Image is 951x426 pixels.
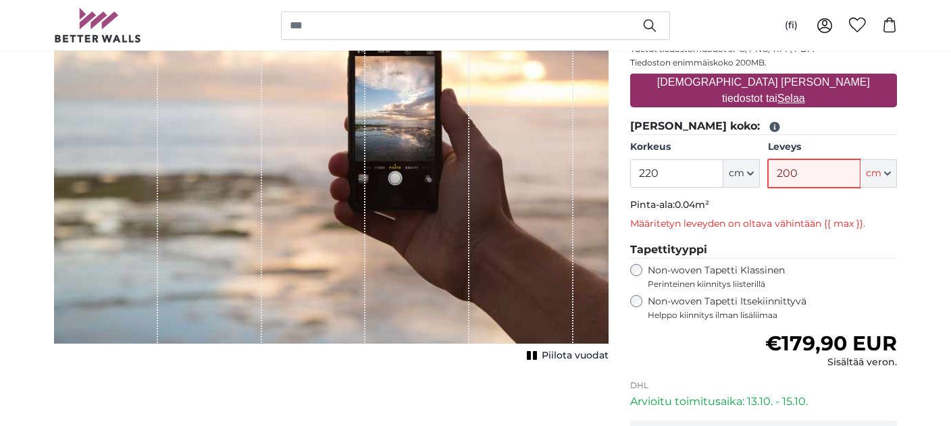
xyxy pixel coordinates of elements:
span: €179,90 EUR [765,331,897,356]
button: cm [860,159,897,188]
button: cm [723,159,760,188]
label: [DEMOGRAPHIC_DATA] [PERSON_NAME] tiedostot tai [630,69,897,112]
label: Non-woven Tapetti Klassinen [648,264,897,290]
p: Arvioitu toimitusaika: 13.10. - 15.10. [630,394,897,410]
p: DHL [630,380,897,391]
label: Non-woven Tapetti Itsekiinnittyvä [648,295,897,321]
span: 0.04m² [675,198,709,211]
span: Piilota vuodat [542,349,609,363]
button: Piilota vuodat [523,346,609,365]
p: Määritetyn leveyden on oltava vähintään {{ max }}. [630,217,897,231]
span: Perinteinen kiinnitys liisterillä [648,279,897,290]
button: (fi) [774,14,808,38]
u: Selaa [777,92,805,104]
label: Korkeus [630,140,759,154]
img: Betterwalls [54,8,142,43]
p: Tiedoston enimmäiskoko 200MB. [630,57,897,68]
legend: Tapettityyppi [630,242,897,259]
div: Sisältää veron. [765,356,897,369]
span: Helppo kiinnitys ilman lisäliimaa [648,310,897,321]
span: cm [729,167,744,180]
label: Leveys [768,140,897,154]
legend: [PERSON_NAME] koko: [630,118,897,135]
span: cm [866,167,881,180]
p: Pinta-ala: [630,198,897,212]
